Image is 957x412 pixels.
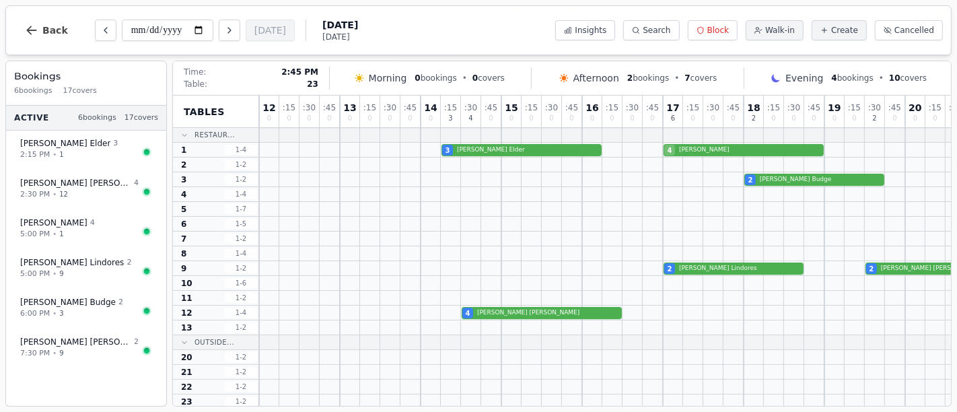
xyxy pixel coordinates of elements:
[384,104,396,112] span: : 30
[20,308,50,320] span: 6:00 PM
[457,145,602,155] span: [PERSON_NAME] Elder
[225,367,257,377] span: 1 - 2
[892,115,896,122] span: 0
[11,170,161,207] button: [PERSON_NAME] [PERSON_NAME]42:30 PM•12
[20,348,50,359] span: 7:30 PM
[225,278,257,288] span: 1 - 6
[113,138,118,149] span: 3
[134,337,139,348] span: 2
[404,104,417,112] span: : 45
[194,337,234,347] span: Outside...
[555,20,615,40] button: Insights
[668,264,672,274] span: 2
[134,178,139,189] span: 4
[586,103,598,112] span: 16
[262,103,275,112] span: 12
[711,115,715,122] span: 0
[59,189,68,199] span: 12
[11,210,161,247] button: [PERSON_NAME] 45:00 PM•1
[650,115,654,122] span: 0
[225,322,257,333] span: 1 - 2
[828,103,841,112] span: 19
[812,115,816,122] span: 0
[42,26,68,35] span: Back
[219,20,240,41] button: Next day
[388,115,392,122] span: 0
[181,382,192,392] span: 22
[225,352,257,362] span: 1 - 2
[181,189,186,200] span: 4
[626,104,639,112] span: : 30
[225,160,257,170] span: 1 - 2
[731,115,735,122] span: 0
[686,104,699,112] span: : 15
[727,104,740,112] span: : 45
[831,73,837,83] span: 4
[90,217,95,229] span: 4
[752,115,756,122] span: 2
[444,104,457,112] span: : 15
[322,32,358,42] span: [DATE]
[367,115,371,122] span: 0
[565,104,578,112] span: : 45
[59,348,63,358] span: 9
[429,115,433,122] span: 0
[181,367,192,378] span: 21
[181,397,192,407] span: 23
[462,73,467,83] span: •
[872,115,876,122] span: 2
[225,145,257,155] span: 1 - 4
[875,20,943,40] button: Cancelled
[688,20,738,40] button: Block
[348,115,352,122] span: 0
[569,115,573,122] span: 0
[225,263,257,273] span: 1 - 2
[59,229,63,239] span: 1
[287,115,291,122] span: 0
[181,308,192,318] span: 12
[913,115,917,122] span: 0
[466,308,470,318] span: 4
[771,115,775,122] span: 0
[225,293,257,303] span: 1 - 2
[181,160,186,170] span: 2
[20,257,124,268] span: [PERSON_NAME] Lindores
[20,337,131,347] span: [PERSON_NAME] [PERSON_NAME]
[11,329,161,366] button: [PERSON_NAME] [PERSON_NAME]27:30 PM•9
[118,297,123,308] span: 2
[832,115,837,122] span: 0
[545,104,558,112] span: : 30
[767,104,780,112] span: : 15
[343,103,356,112] span: 13
[181,322,192,333] span: 13
[63,85,97,97] span: 17 covers
[307,115,311,122] span: 0
[630,115,634,122] span: 0
[472,73,505,83] span: covers
[369,71,407,85] span: Morning
[181,234,186,244] span: 7
[627,73,633,83] span: 2
[194,130,235,140] span: Restaur...
[575,25,606,36] span: Insights
[184,79,207,90] span: Table:
[525,104,538,112] span: : 15
[707,104,719,112] span: : 30
[225,174,257,184] span: 1 - 2
[707,25,729,36] span: Block
[485,104,497,112] span: : 45
[446,145,450,156] span: 3
[679,145,824,155] span: [PERSON_NAME]
[933,115,937,122] span: 0
[184,67,206,77] span: Time:
[746,20,804,40] button: Walk-in
[52,149,57,160] span: •
[627,73,669,83] span: bookings
[791,115,795,122] span: 0
[307,79,318,90] span: 23
[20,217,87,228] span: [PERSON_NAME]
[181,174,186,185] span: 3
[477,308,622,318] span: [PERSON_NAME] [PERSON_NAME]
[322,18,358,32] span: [DATE]
[529,115,533,122] span: 0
